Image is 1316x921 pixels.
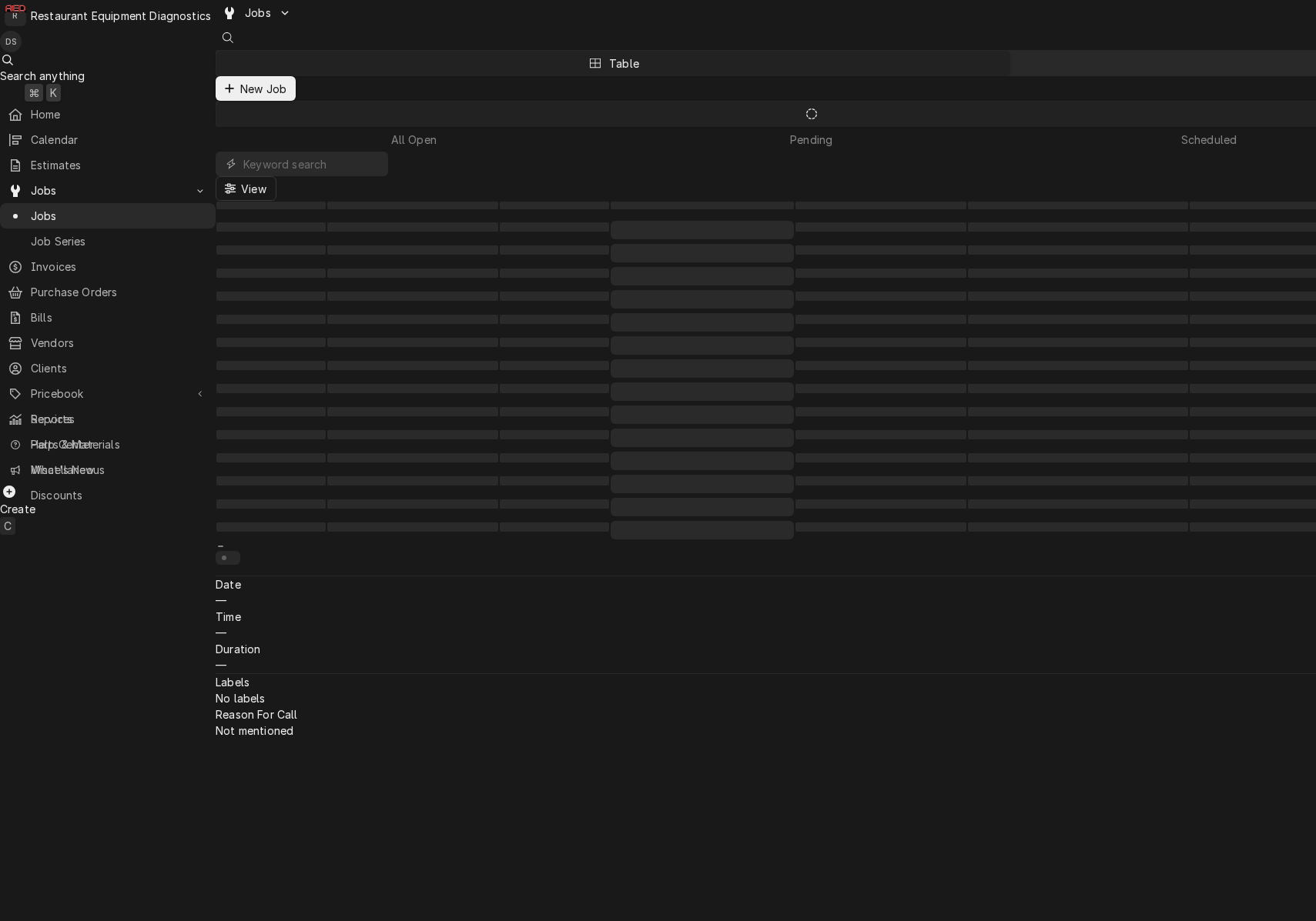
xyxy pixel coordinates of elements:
[31,487,208,503] span: Discounts
[28,85,39,101] span: ⌘
[216,269,326,278] span: ‌
[611,452,794,470] span: ‌
[500,476,609,486] span: ‌
[611,475,794,493] span: ‌
[327,384,498,393] span: ‌
[216,453,326,462] span: ‌
[31,284,208,300] span: Purchase Orders
[795,476,966,486] span: ‌
[327,292,498,301] span: ‌
[216,407,326,416] span: ‌
[611,498,794,516] span: ‌
[327,361,498,370] span: ‌
[795,522,966,532] span: ‌
[968,476,1188,486] span: ‌
[1181,132,1237,148] div: Scheduled
[795,430,966,439] span: ‌
[500,338,609,347] span: ‌
[500,522,609,532] span: ‌
[968,499,1188,509] span: ‌
[327,245,498,255] span: ‌
[795,361,966,370] span: ‌
[500,384,609,393] span: ‌
[216,292,326,301] span: ‌
[611,202,794,209] span: ‌
[327,453,498,462] span: ‌
[968,430,1188,439] span: ‌
[216,476,326,486] span: ‌
[327,202,498,209] span: ‌
[327,315,498,324] span: ‌
[327,407,498,416] span: ‌
[216,202,326,209] span: ‌
[968,245,1188,255] span: ‌
[327,476,498,486] span: ‌
[327,222,498,232] span: ‌
[611,221,794,239] span: ‌
[4,518,12,534] span: C
[216,76,296,101] button: New Job
[238,181,270,197] span: View
[31,208,208,224] span: Jobs
[31,106,208,122] span: Home
[31,335,208,351] span: Vendors
[500,202,609,209] span: ‌
[968,222,1188,232] span: ‌
[968,453,1188,462] span: ‌
[216,176,276,201] button: View
[31,182,185,199] span: Jobs
[216,245,326,255] span: ‌
[795,245,966,255] span: ‌
[391,132,437,148] div: All Open
[216,361,326,370] span: ‌
[795,499,966,509] span: ‌
[216,522,326,532] span: ‌
[31,132,208,148] span: Calendar
[216,338,326,347] span: ‌
[611,521,794,539] span: ‌
[795,384,966,393] span: ‌
[31,8,211,24] div: Restaurant Equipment Diagnostics
[968,384,1188,393] span: ‌
[500,407,609,416] span: ‌
[500,245,609,255] span: ‌
[327,338,498,347] span: ‌
[968,338,1188,347] span: ‌
[245,5,271,21] span: Jobs
[790,132,832,148] div: Pending
[327,430,498,439] span: ‌
[968,315,1188,324] span: ‌
[795,407,966,416] span: ‌
[795,292,966,301] span: ‌
[5,5,26,26] div: R
[31,436,206,452] span: Help Center
[500,269,609,278] span: ‌
[795,269,966,278] span: ‌
[50,85,57,101] span: K
[611,336,794,355] span: ‌
[795,315,966,324] span: ‌
[500,222,609,232] span: ‌
[31,411,208,427] span: Reports
[611,244,794,262] span: ‌
[611,290,794,309] span: ‌
[31,360,208,376] span: Clients
[611,405,794,424] span: ‌
[216,315,326,324] span: ‌
[795,338,966,347] span: ‌
[611,313,794,332] span: ‌
[611,382,794,401] span: ‌
[795,202,966,209] span: ‌
[237,81,290,97] span: New Job
[5,5,26,26] div: Restaurant Equipment Diagnostics's Avatar
[968,522,1188,532] span: ‌
[216,222,326,232] span: ‌
[968,361,1188,370] span: ‌
[31,309,208,325] span: Bills
[327,499,498,509] span: ‌
[500,292,609,301] span: ‌
[795,222,966,232] span: ‌
[611,267,794,285] span: ‌
[609,55,639,72] div: Table
[611,429,794,447] span: ‌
